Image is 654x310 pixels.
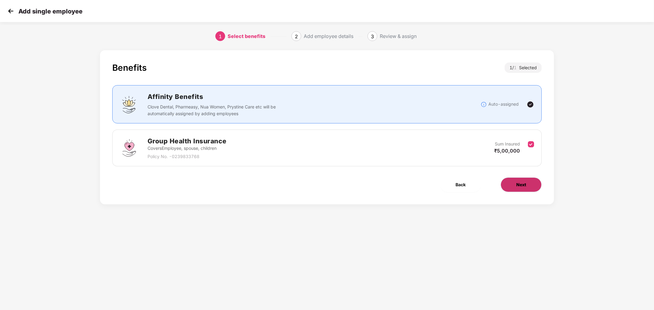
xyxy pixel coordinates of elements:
img: svg+xml;base64,PHN2ZyBpZD0iQWZmaW5pdHlfQmVuZWZpdHMiIGRhdGEtbmFtZT0iQWZmaW5pdHkgQmVuZWZpdHMiIHhtbG... [120,95,138,114]
img: svg+xml;base64,PHN2ZyBpZD0iR3JvdXBfSGVhbHRoX0luc3VyYW5jZSIgZGF0YS1uYW1lPSJHcm91cCBIZWFsdGggSW5zdX... [120,139,138,157]
p: Covers Employee, spouse, children [148,145,227,152]
span: Back [456,181,466,188]
div: Review & assign [380,31,417,41]
h2: Group Health Insurance [148,136,227,146]
span: 3 [371,33,374,40]
div: Benefits [112,62,147,73]
p: Sum Insured [495,141,520,147]
p: Auto-assigned [488,101,519,108]
img: svg+xml;base64,PHN2ZyBpZD0iSW5mb18tXzMyeDMyIiBkYXRhLW5hbWU9IkluZm8gLSAzMngzMiIgeG1sbnM9Imh0dHA6Ly... [481,101,487,108]
p: Policy No. - 0239833768 [148,153,227,160]
span: 2 [295,33,298,40]
span: 1 [219,33,222,40]
img: svg+xml;base64,PHN2ZyB4bWxucz0iaHR0cDovL3d3dy53My5vcmcvMjAwMC9zdmciIHdpZHRoPSIzMCIgaGVpZ2h0PSIzMC... [6,6,15,16]
div: Add employee details [304,31,353,41]
span: ₹5,00,000 [494,148,520,154]
span: 1 [514,65,519,70]
button: Next [501,177,542,192]
img: svg+xml;base64,PHN2ZyBpZD0iVGljay0yNHgyNCIgeG1sbnM9Imh0dHA6Ly93d3cudzMub3JnLzIwMDAvc3ZnIiB3aWR0aD... [527,101,534,108]
div: 1 / Selected [505,62,542,73]
p: Clove Dental, Pharmeasy, Nua Women, Prystine Care etc will be automatically assigned by adding em... [148,104,280,117]
p: Add single employee [18,8,83,15]
div: Select benefits [228,31,265,41]
h2: Affinity Benefits [148,92,368,102]
span: Next [516,181,526,188]
button: Back [440,177,481,192]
